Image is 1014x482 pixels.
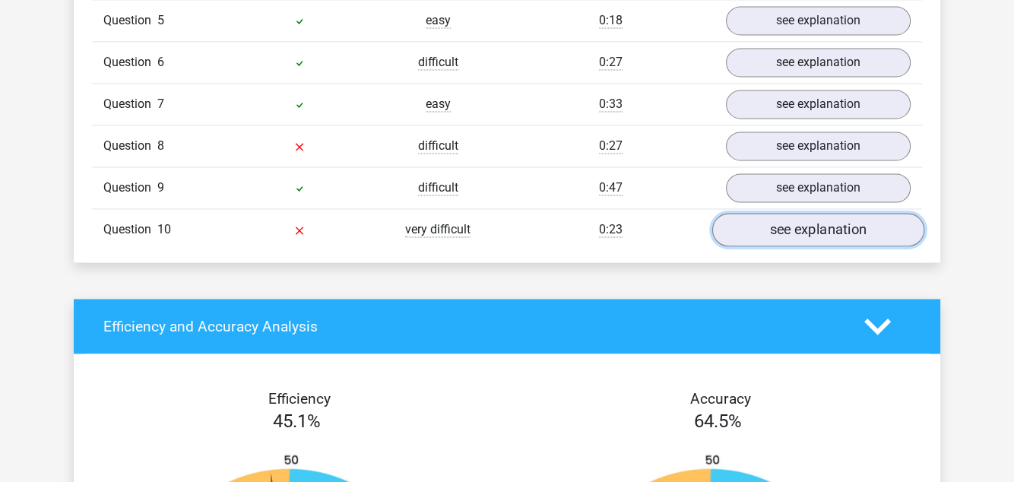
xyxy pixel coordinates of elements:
[103,11,157,30] span: Question
[694,411,742,432] span: 64.5%
[157,138,164,153] span: 8
[726,90,911,119] a: see explanation
[418,55,458,70] span: difficult
[726,6,911,35] a: see explanation
[599,222,623,237] span: 0:23
[157,55,164,69] span: 6
[599,97,623,112] span: 0:33
[103,137,157,155] span: Question
[157,97,164,111] span: 7
[103,53,157,71] span: Question
[726,48,911,77] a: see explanation
[103,318,841,335] h4: Efficiency and Accuracy Analysis
[103,220,157,239] span: Question
[103,95,157,113] span: Question
[712,213,924,246] a: see explanation
[273,411,321,432] span: 45.1%
[157,180,164,195] span: 9
[726,132,911,160] a: see explanation
[726,173,911,202] a: see explanation
[599,55,623,70] span: 0:27
[599,138,623,154] span: 0:27
[418,138,458,154] span: difficult
[524,390,917,407] h4: Accuracy
[157,13,164,27] span: 5
[426,13,451,28] span: easy
[103,179,157,197] span: Question
[103,390,496,407] h4: Efficiency
[599,180,623,195] span: 0:47
[418,180,458,195] span: difficult
[405,222,471,237] span: very difficult
[599,13,623,28] span: 0:18
[157,222,171,236] span: 10
[426,97,451,112] span: easy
